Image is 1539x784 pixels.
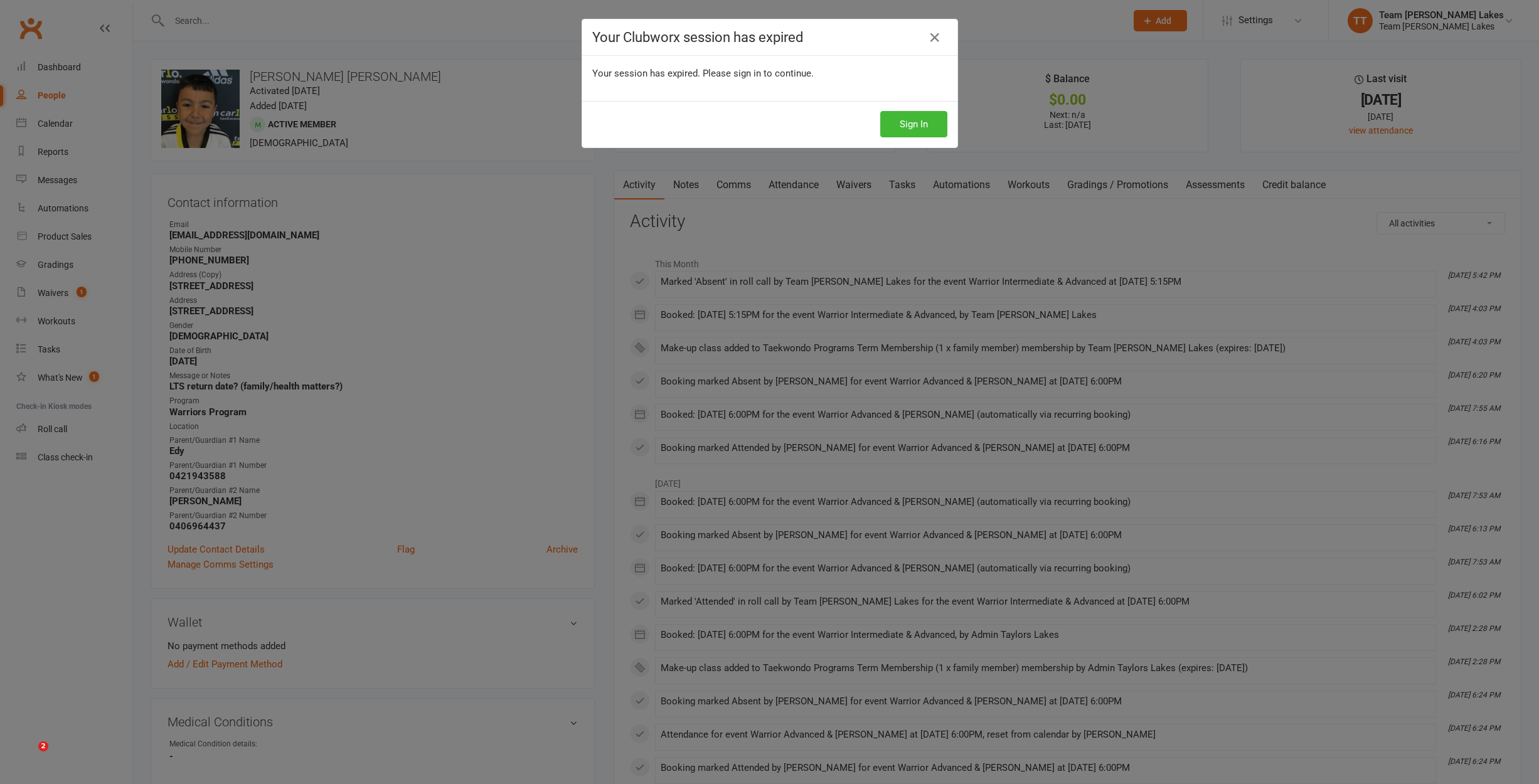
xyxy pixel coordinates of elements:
[13,741,43,771] iframe: Intercom live chat
[38,741,48,751] span: 2
[592,29,947,45] h4: Your Clubworx session has expired
[925,28,945,48] a: Close
[592,68,814,79] span: Your session has expired. Please sign in to continue.
[880,111,947,137] button: Sign In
